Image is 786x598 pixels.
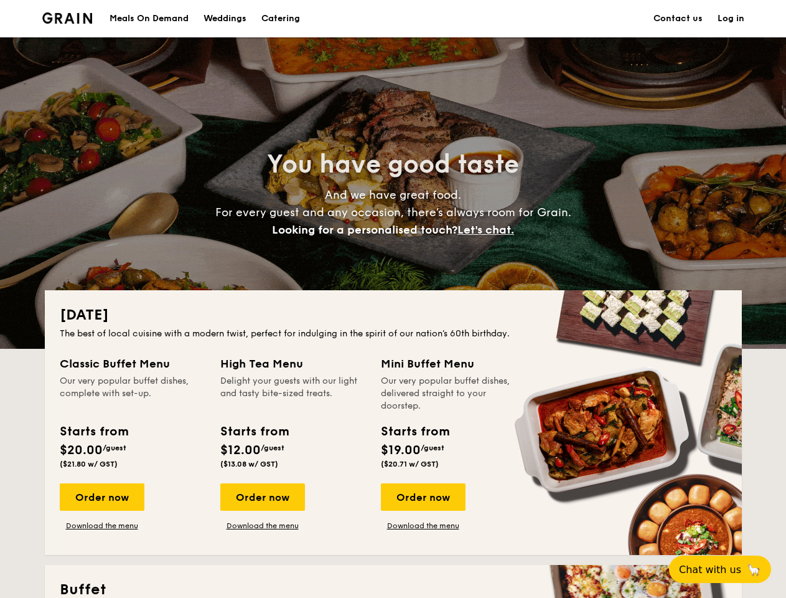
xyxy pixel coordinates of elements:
a: Download the menu [60,521,144,531]
span: $12.00 [220,443,261,458]
span: Chat with us [679,564,741,576]
span: Let's chat. [457,223,514,237]
span: You have good taste [267,149,519,179]
span: And we have great food. For every guest and any occasion, there’s always room for Grain. [215,188,571,237]
span: /guest [261,444,284,452]
a: Download the menu [220,521,305,531]
div: Starts from [381,422,449,441]
span: /guest [421,444,444,452]
span: ($21.80 w/ GST) [60,460,118,468]
div: Starts from [220,422,288,441]
div: Classic Buffet Menu [60,355,205,373]
div: Order now [381,483,466,511]
div: Our very popular buffet dishes, complete with set-up. [60,375,205,412]
span: ($20.71 w/ GST) [381,460,439,468]
a: Logotype [42,12,93,24]
img: Grain [42,12,93,24]
div: Delight your guests with our light and tasty bite-sized treats. [220,375,366,412]
span: $20.00 [60,443,103,458]
span: 🦙 [746,562,761,577]
div: Our very popular buffet dishes, delivered straight to your doorstep. [381,375,526,412]
div: Mini Buffet Menu [381,355,526,373]
h2: [DATE] [60,305,727,325]
span: /guest [103,444,126,452]
button: Chat with us🦙 [669,556,771,583]
span: Looking for a personalised touch? [272,223,457,237]
div: The best of local cuisine with a modern twist, perfect for indulging in the spirit of our nation’... [60,328,727,340]
div: Order now [220,483,305,511]
span: ($13.08 w/ GST) [220,460,278,468]
div: Starts from [60,422,128,441]
div: Order now [60,483,144,511]
span: $19.00 [381,443,421,458]
a: Download the menu [381,521,466,531]
div: High Tea Menu [220,355,366,373]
